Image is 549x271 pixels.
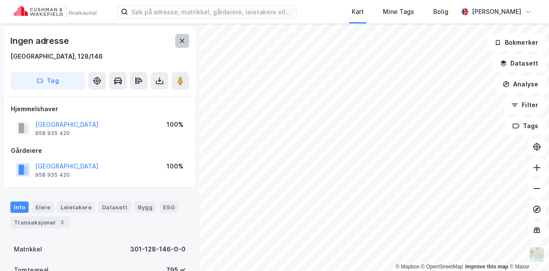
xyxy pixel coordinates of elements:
div: 100% [167,119,183,130]
div: Matrikkel [14,244,42,254]
div: Info [10,202,29,213]
div: Transaksjoner [10,216,70,228]
div: Mine Tags [383,7,414,17]
div: Bygg [134,202,156,213]
div: Gårdeiere [11,145,189,156]
div: 301-128-146-0-0 [130,244,186,254]
iframe: Chat Widget [506,229,549,271]
div: 100% [167,161,183,172]
button: Tags [505,117,546,135]
div: [PERSON_NAME] [472,7,521,17]
button: Bokmerker [487,34,546,51]
div: Kart [352,7,364,17]
div: Kontrollprogram for chat [506,229,549,271]
div: Eiere [32,202,54,213]
button: Analyse [495,76,546,93]
input: Søk på adresse, matrikkel, gårdeiere, leietakere eller personer [128,5,296,18]
div: [GEOGRAPHIC_DATA], 128/146 [10,51,103,62]
div: Datasett [98,202,131,213]
div: Bolig [433,7,448,17]
div: 958 935 420 [35,130,70,137]
div: Hjemmelshaver [11,104,189,114]
div: Ingen adresse [10,34,70,48]
div: Leietakere [57,202,95,213]
button: Tag [10,72,85,89]
a: Mapbox [395,264,419,270]
div: 958 935 420 [35,172,70,178]
button: Filter [504,96,546,114]
div: ESG [160,202,178,213]
img: cushman-wakefield-realkapital-logo.202ea83816669bd177139c58696a8fa1.svg [14,6,96,18]
a: OpenStreetMap [421,264,463,270]
button: Datasett [493,55,546,72]
a: Improve this map [465,264,508,270]
div: 2 [58,218,66,227]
